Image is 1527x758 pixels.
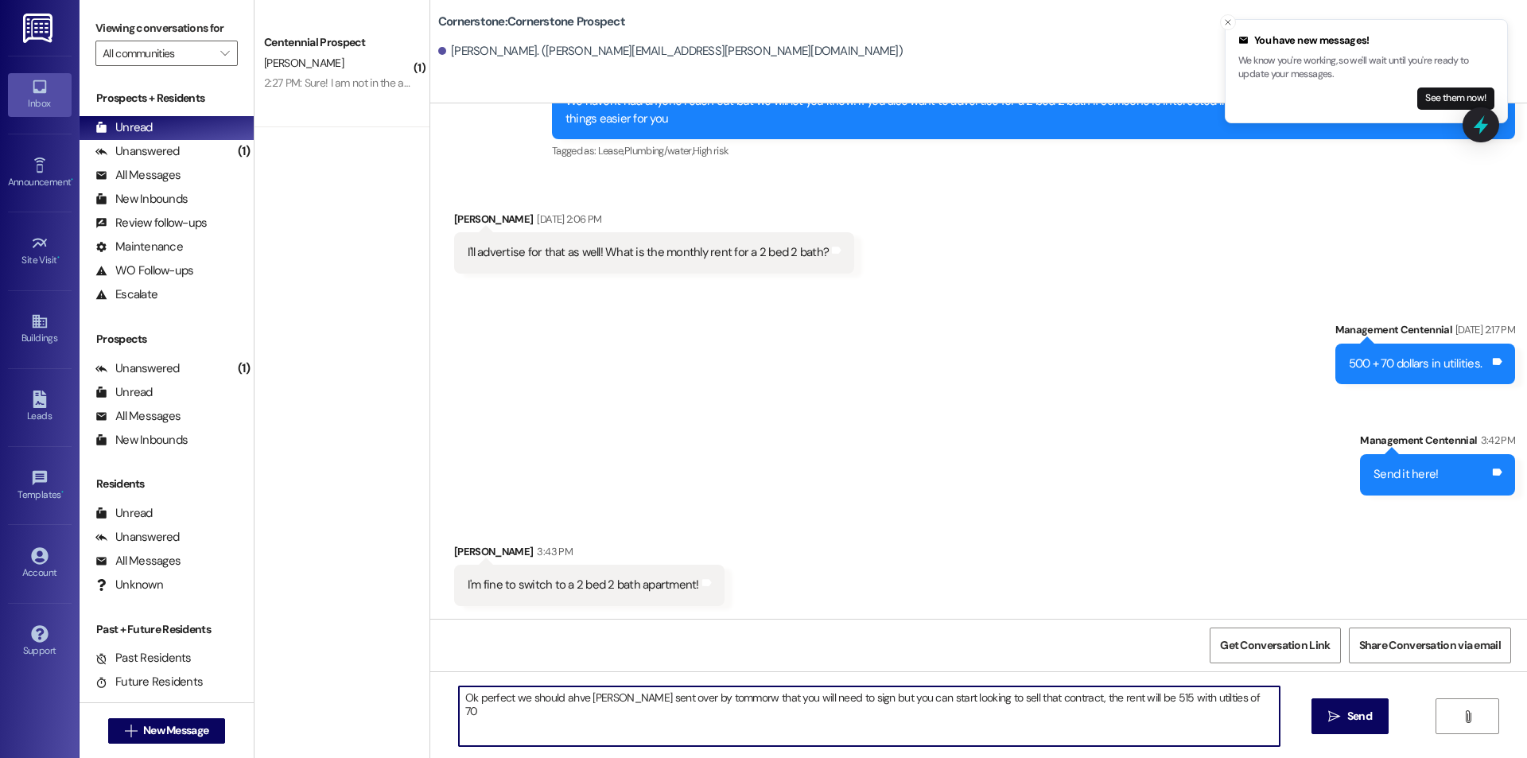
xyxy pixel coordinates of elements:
[95,286,157,303] div: Escalate
[8,73,72,116] a: Inbox
[1238,54,1494,82] p: We know you're working, so we'll wait until you're ready to update your messages.
[143,722,208,739] span: New Message
[95,167,181,184] div: All Messages
[95,239,183,255] div: Maintenance
[95,577,163,593] div: Unknown
[533,543,572,560] div: 3:43 PM
[95,215,207,231] div: Review follow-ups
[468,244,829,261] div: I'll advertise for that as well! What is the monthly rent for a 2 bed 2 bath?
[234,356,254,381] div: (1)
[624,144,693,157] span: Plumbing/water ,
[8,465,72,507] a: Templates •
[95,432,188,449] div: New Inbounds
[220,47,229,60] i: 
[95,553,181,569] div: All Messages
[80,621,254,638] div: Past + Future Residents
[8,620,72,663] a: Support
[95,408,181,425] div: All Messages
[95,16,238,41] label: Viewing conversations for
[57,252,60,263] span: •
[1238,33,1494,49] div: You have new messages!
[80,331,254,348] div: Prospects
[264,56,344,70] span: [PERSON_NAME]
[8,542,72,585] a: Account
[1349,628,1511,663] button: Share Conversation via email
[1220,637,1330,654] span: Get Conversation Link
[533,211,601,227] div: [DATE] 2:06 PM
[1462,710,1474,723] i: 
[95,650,192,667] div: Past Residents
[8,386,72,429] a: Leads
[1349,356,1482,372] div: 500 + 70 dollars in utilities.
[459,686,1280,746] textarea: Ok perfect we should ahve [PERSON_NAME] sent over by tommorw that you will need to sign but you c...
[95,191,188,208] div: New Inbounds
[95,119,153,136] div: Unread
[552,139,1515,162] div: Tagged as:
[95,262,193,279] div: WO Follow-ups
[23,14,56,43] img: ResiDesk Logo
[1477,432,1515,449] div: 3:42 PM
[234,139,254,164] div: (1)
[8,230,72,273] a: Site Visit •
[61,487,64,498] span: •
[1210,628,1340,663] button: Get Conversation Link
[264,76,611,90] div: 2:27 PM: Sure! I am not in the area currently but I will come by in 1 or 2 hours.
[1417,87,1494,110] button: See them now!
[8,308,72,351] a: Buildings
[468,577,699,593] div: I'm fine to switch to a 2 bed 2 bath apartment!
[1360,432,1515,454] div: Management Centennial
[103,41,212,66] input: All communities
[125,725,137,737] i: 
[565,93,1490,127] div: We haven't had anyone reach out but we will let you know! If you also want to advertise for a 2 b...
[264,34,411,51] div: Centennial Prospect
[1328,710,1340,723] i: 
[71,174,73,185] span: •
[1359,637,1501,654] span: Share Conversation via email
[95,384,153,401] div: Unread
[454,543,725,566] div: [PERSON_NAME]
[1374,466,1438,483] div: Send it here!
[454,211,854,233] div: [PERSON_NAME]
[1220,14,1236,30] button: Close toast
[95,360,180,377] div: Unanswered
[598,144,624,157] span: Lease ,
[95,674,203,690] div: Future Residents
[80,476,254,492] div: Residents
[95,505,153,522] div: Unread
[80,90,254,107] div: Prospects + Residents
[1347,708,1372,725] span: Send
[1335,321,1515,344] div: Management Centennial
[1311,698,1389,734] button: Send
[1451,321,1515,338] div: [DATE] 2:17 PM
[693,144,729,157] span: High risk
[438,43,903,60] div: [PERSON_NAME]. ([PERSON_NAME][EMAIL_ADDRESS][PERSON_NAME][DOMAIN_NAME])
[108,718,226,744] button: New Message
[438,14,625,30] b: Cornerstone: Cornerstone Prospect
[95,529,180,546] div: Unanswered
[95,143,180,160] div: Unanswered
